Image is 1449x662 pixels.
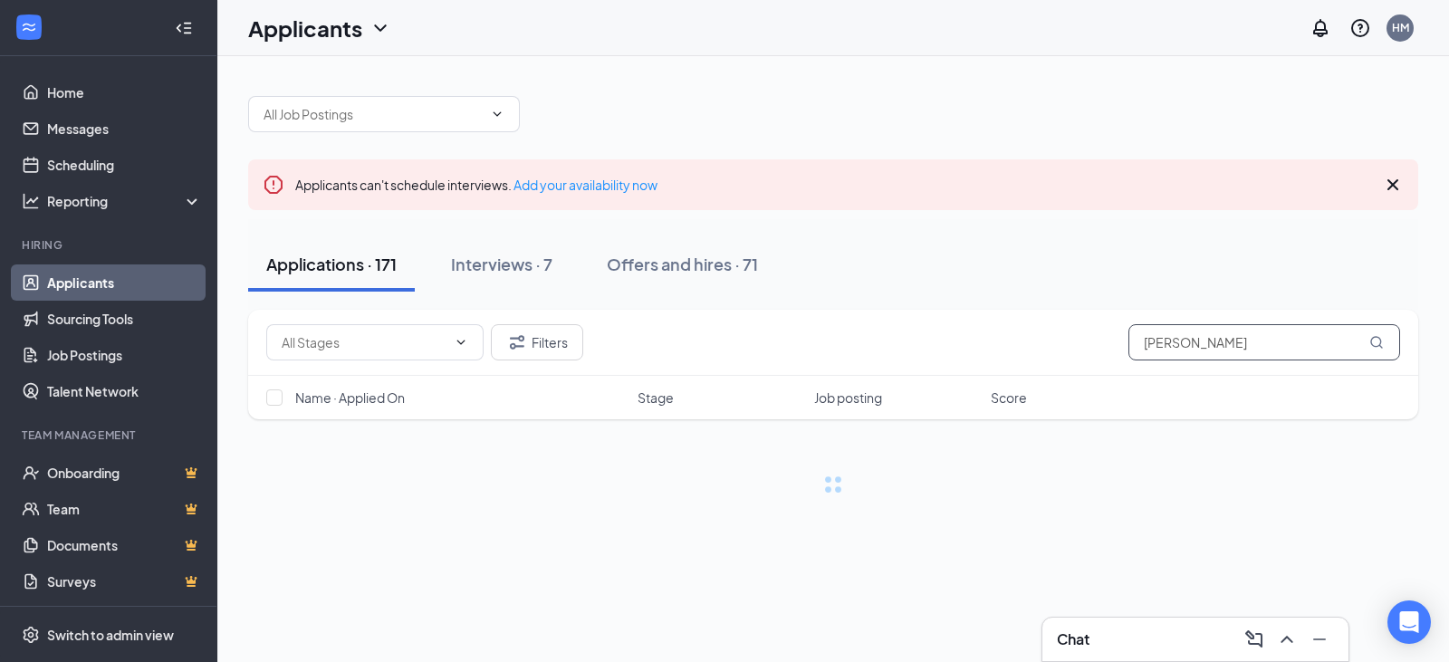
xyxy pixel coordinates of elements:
div: Open Intercom Messenger [1387,600,1431,644]
h1: Applicants [248,13,362,43]
a: Scheduling [47,147,202,183]
div: Switch to admin view [47,626,174,644]
svg: ChevronUp [1276,628,1298,650]
svg: Notifications [1310,17,1331,39]
svg: Filter [506,331,528,353]
div: Hiring [22,237,198,253]
svg: Error [263,174,284,196]
a: Sourcing Tools [47,301,202,337]
div: Offers and hires · 71 [607,253,758,275]
div: HM [1392,20,1409,35]
a: TeamCrown [47,491,202,527]
div: Reporting [47,192,203,210]
svg: Analysis [22,192,40,210]
h3: Chat [1057,629,1089,649]
input: Search in applications [1128,324,1400,360]
svg: ChevronDown [490,107,504,121]
input: All Job Postings [264,104,483,124]
button: ComposeMessage [1240,625,1269,654]
a: Talent Network [47,373,202,409]
a: Job Postings [47,337,202,373]
svg: Settings [22,626,40,644]
svg: Collapse [175,19,193,37]
a: Home [47,74,202,110]
a: OnboardingCrown [47,455,202,491]
a: Messages [47,110,202,147]
div: Applications · 171 [266,253,397,275]
svg: ChevronDown [369,17,391,39]
a: Add your availability now [513,177,657,193]
svg: ChevronDown [454,335,468,350]
a: DocumentsCrown [47,527,202,563]
input: All Stages [282,332,446,352]
span: Name · Applied On [295,389,405,407]
button: ChevronUp [1272,625,1301,654]
svg: ComposeMessage [1243,628,1265,650]
span: Stage [638,389,674,407]
a: SurveysCrown [47,563,202,600]
svg: Minimize [1309,628,1330,650]
svg: WorkstreamLogo [20,18,38,36]
svg: MagnifyingGlass [1369,335,1384,350]
svg: QuestionInfo [1349,17,1371,39]
span: Applicants can't schedule interviews. [295,177,657,193]
div: Team Management [22,427,198,443]
button: Minimize [1305,625,1334,654]
a: Applicants [47,264,202,301]
button: Filter Filters [491,324,583,360]
span: Score [991,389,1027,407]
div: Interviews · 7 [451,253,552,275]
span: Job posting [814,389,882,407]
svg: Cross [1382,174,1404,196]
